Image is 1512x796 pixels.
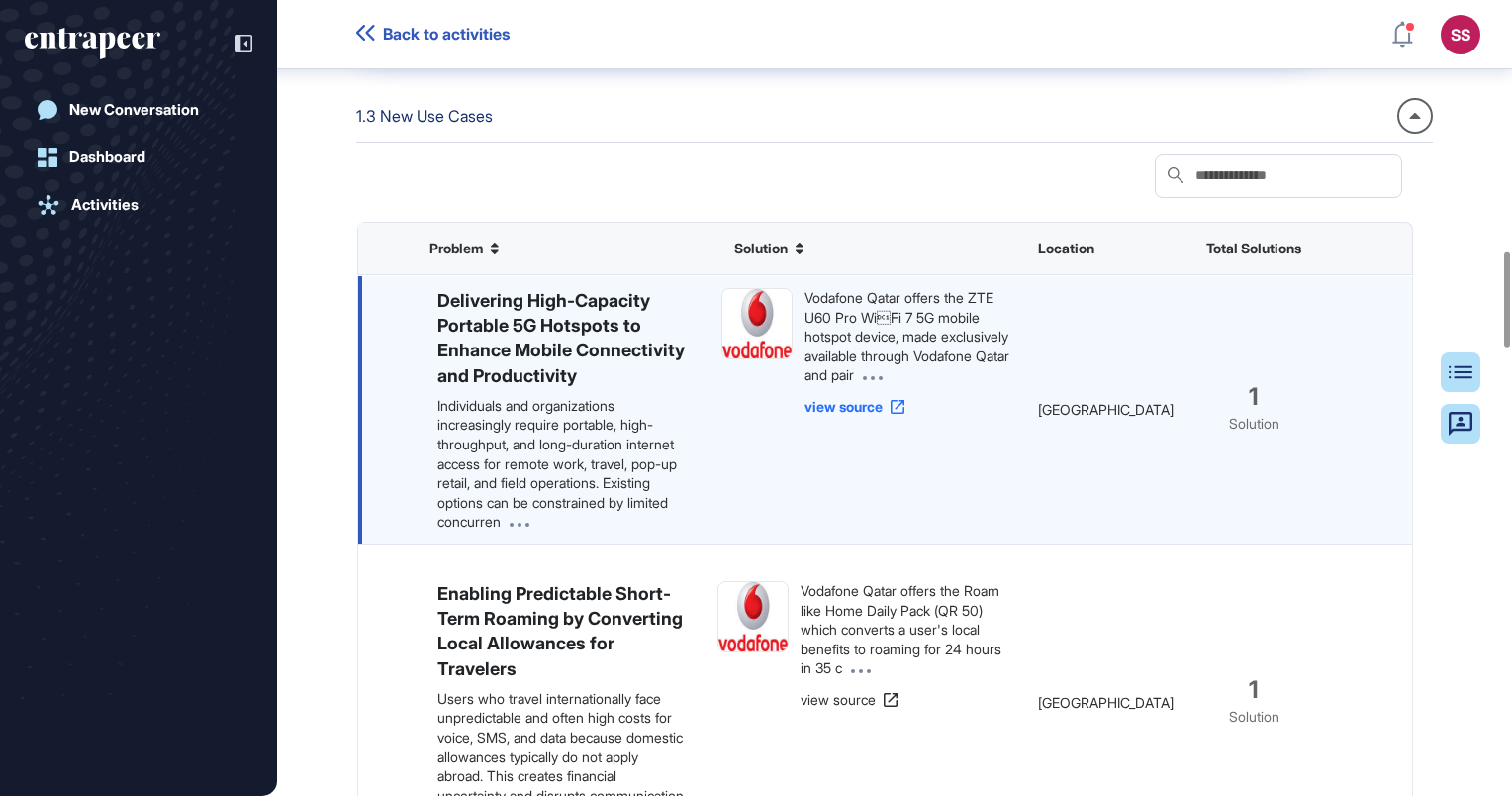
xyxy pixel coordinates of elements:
div: 1.3 New Use Cases [356,103,493,129]
div: Solution [1194,276,1313,544]
a: Dashboard [25,138,252,177]
span: Total Solutions [1206,241,1301,256]
div: New Conversation [69,101,199,119]
a: view source [804,397,904,417]
a: New Conversation [25,90,252,130]
a: view source [801,690,898,710]
div: entrapeer-logo [25,28,160,59]
img: Vodafone Qatar-logo [718,582,788,651]
span: [GEOGRAPHIC_DATA] [1038,400,1174,420]
button: SS [1441,15,1480,54]
div: Vodafone Qatar offers the Roam like Home Daily Pack (QR 50) which converts a user's local benefit... [801,581,1014,678]
div: Activities [71,196,139,214]
h6: Delivering High-Capacity Portable 5G Hotspots to Enhance Mobile Connectivity and Productivity [437,288,690,388]
div: Vodafone Qatar offers the ZTE U60 Pro WiFi 7 5G mobile hotspot device, made exclusively availabl... [804,288,1015,385]
div: Dashboard [69,149,145,166]
span: Problem [429,241,483,256]
span: 1 [1249,389,1259,404]
p: Individuals and organizations increasingly require portable, high-throughput, and long-duration i... [437,395,690,531]
h6: Enabling Predictable Short-Term Roaming by Converting Local Allowances for Travelers [437,581,686,681]
span: Location [1038,241,1094,256]
a: Back to activities [356,25,510,44]
img: Vodafone Qatar-logo [722,289,792,358]
a: Activities [25,185,252,225]
span: Back to activities [383,25,510,44]
span: Solution [734,241,788,256]
span: 1 [1249,682,1259,697]
span: [GEOGRAPHIC_DATA] [1038,693,1174,713]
